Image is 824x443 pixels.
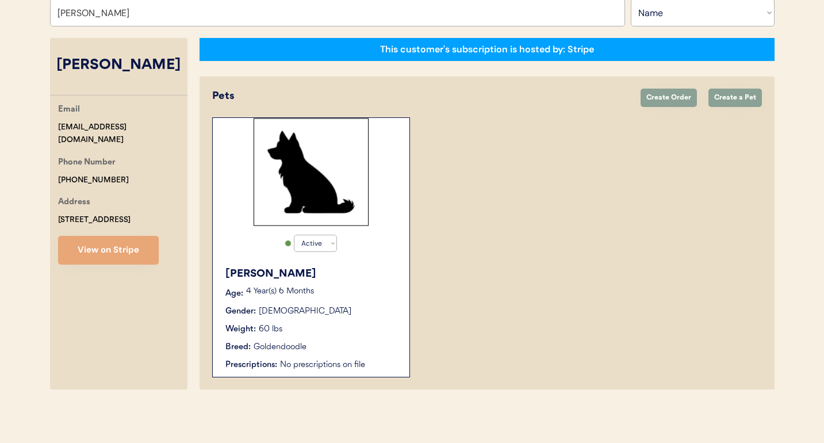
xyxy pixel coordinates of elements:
[225,266,398,282] div: [PERSON_NAME]
[380,43,594,56] div: This customer's subscription is hosted by: Stripe
[708,89,762,107] button: Create a Pet
[259,323,282,335] div: 60 lbs
[280,359,398,371] div: No prescriptions on file
[58,213,131,227] div: [STREET_ADDRESS]
[246,288,398,296] p: 4 Year(s) 6 Months
[225,323,256,335] div: Weight:
[58,121,187,147] div: [EMAIL_ADDRESS][DOMAIN_NAME]
[58,156,116,170] div: Phone Number
[58,103,80,117] div: Email
[225,341,251,353] div: Breed:
[58,236,159,265] button: View on Stripe
[50,55,187,77] div: [PERSON_NAME]
[259,305,351,318] div: [DEMOGRAPHIC_DATA]
[225,359,277,371] div: Prescriptions:
[641,89,697,107] button: Create Order
[58,174,129,187] div: [PHONE_NUMBER]
[225,305,256,318] div: Gender:
[225,288,243,300] div: Age:
[212,89,629,104] div: Pets
[58,196,90,210] div: Address
[254,341,306,353] div: Goldendoodle
[254,118,369,226] img: Rectangle%2029.svg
